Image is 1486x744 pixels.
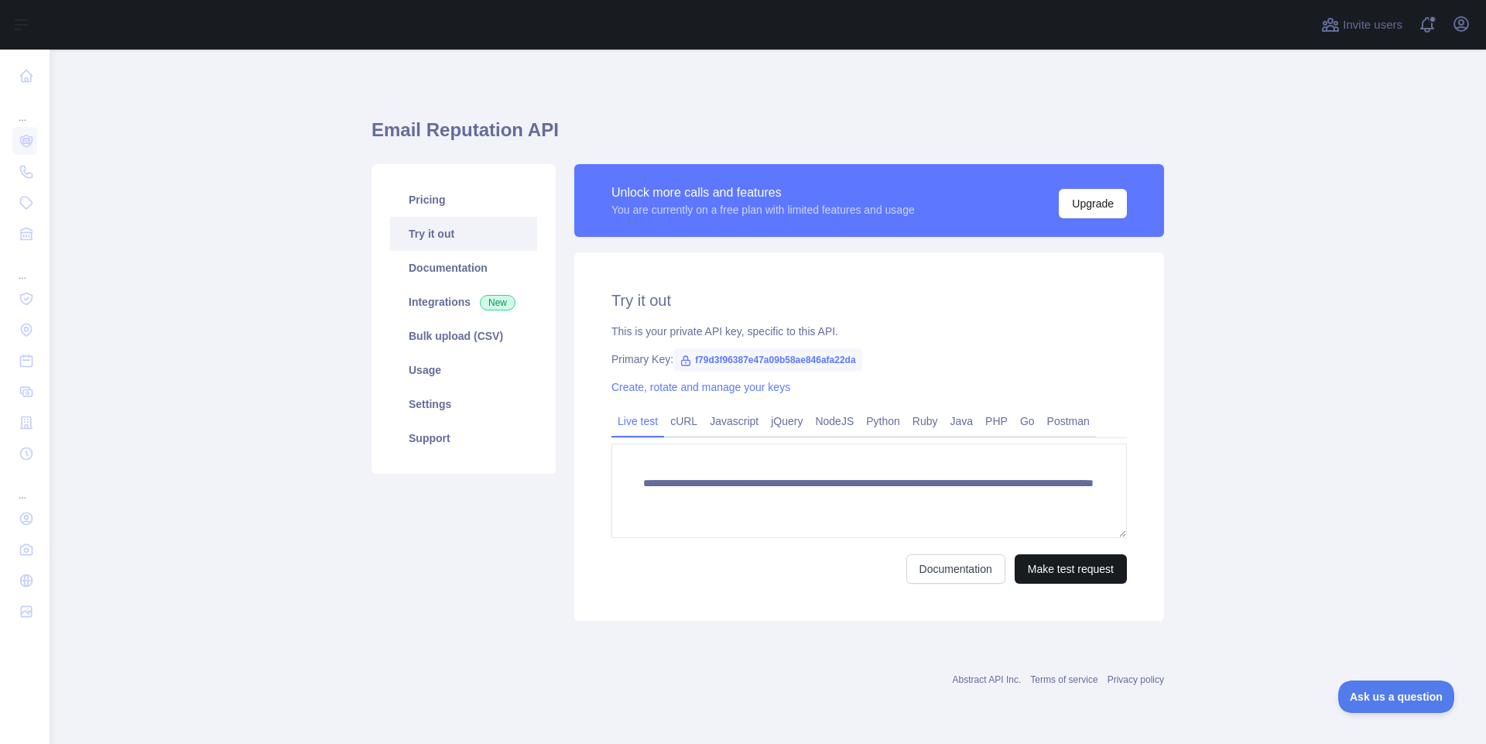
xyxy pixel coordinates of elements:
a: Integrations New [390,285,537,319]
div: You are currently on a free plan with limited features and usage [611,202,915,218]
a: cURL [664,409,704,434]
a: Support [390,421,537,455]
div: ... [12,93,37,124]
h1: Email Reputation API [371,118,1164,155]
a: Javascript [704,409,765,434]
a: jQuery [765,409,809,434]
div: This is your private API key, specific to this API. [611,324,1127,339]
a: Try it out [390,217,537,251]
div: ... [12,251,37,282]
a: NodeJS [809,409,860,434]
div: Unlock more calls and features [611,183,915,202]
a: Terms of service [1030,674,1097,685]
div: Primary Key: [611,351,1127,367]
a: Live test [611,409,664,434]
a: Privacy policy [1108,674,1164,685]
iframe: Toggle Customer Support [1338,681,1455,713]
a: Java [944,409,980,434]
a: Abstract API Inc. [953,674,1022,685]
span: f79d3f96387e47a09b58ae846afa22da [673,348,862,372]
span: Invite users [1343,16,1402,34]
a: Go [1014,409,1041,434]
h2: Try it out [611,290,1127,311]
a: Postman [1041,409,1096,434]
a: Bulk upload (CSV) [390,319,537,353]
a: Documentation [906,554,1005,584]
span: New [480,295,515,310]
a: Pricing [390,183,537,217]
a: Usage [390,353,537,387]
div: ... [12,471,37,502]
a: Settings [390,387,537,421]
a: Create, rotate and manage your keys [611,381,790,393]
button: Invite users [1318,12,1406,37]
a: Python [860,409,906,434]
button: Make test request [1015,554,1127,584]
a: Ruby [906,409,944,434]
a: Documentation [390,251,537,285]
a: PHP [979,409,1014,434]
button: Upgrade [1059,189,1127,218]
